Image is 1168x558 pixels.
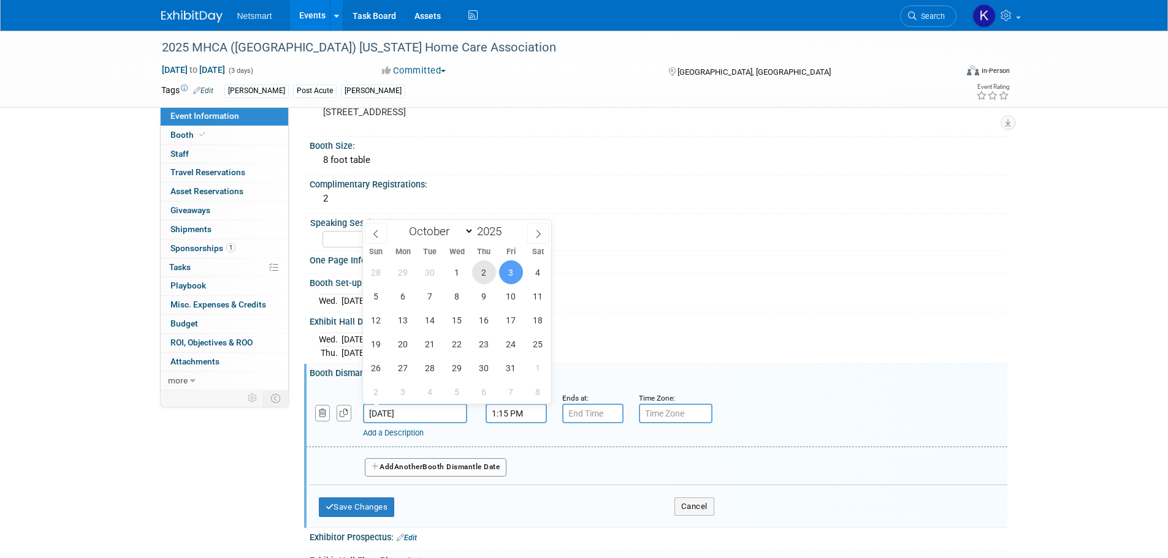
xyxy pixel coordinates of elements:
[363,428,424,437] a: Add a Description
[391,308,415,332] span: October 13, 2025
[389,248,416,256] span: Mon
[161,202,288,220] a: Giveaways
[342,333,367,347] td: [DATE]
[976,84,1009,90] div: Event Rating
[227,67,253,75] span: (3 days)
[364,260,388,284] span: September 28, 2025
[341,85,405,97] div: [PERSON_NAME]
[161,296,288,314] a: Misc. Expenses & Credits
[472,284,496,308] span: October 9, 2025
[310,214,1002,229] div: Speaking Session:
[319,151,998,170] div: 8 foot table
[364,380,388,404] span: November 2, 2025
[472,356,496,380] span: October 30, 2025
[416,248,443,256] span: Tue
[158,37,938,59] div: 2025 MHCA ([GEOGRAPHIC_DATA]) [US_STATE] Home Care Association
[161,164,288,182] a: Travel Reservations
[972,4,996,28] img: Kaitlyn Woicke
[170,337,253,347] span: ROI, Objectives & ROO
[161,64,226,75] span: [DATE] [DATE]
[363,404,467,423] input: Date
[562,394,589,402] small: Ends at:
[161,372,288,390] a: more
[342,346,367,359] td: [DATE]
[445,332,469,356] span: October 22, 2025
[470,248,497,256] span: Thu
[161,107,288,126] a: Event Information
[445,284,469,308] span: October 8, 2025
[170,186,243,196] span: Asset Reservations
[499,308,523,332] span: October 17, 2025
[397,533,417,542] a: Edit
[168,375,188,385] span: more
[188,65,199,75] span: to
[170,205,210,215] span: Giveaways
[394,462,423,471] span: Another
[917,12,945,21] span: Search
[161,315,288,333] a: Budget
[310,274,1007,290] div: Booth Set-up Dates/Times:
[639,404,712,423] input: Time Zone
[161,10,223,23] img: ExhibitDay
[319,346,342,359] td: Thu.
[526,308,550,332] span: October 18, 2025
[526,356,550,380] span: November 1, 2025
[310,251,1007,267] div: One Page Information Doc:
[237,11,272,21] span: Netsmart
[161,126,288,145] a: Booth
[170,111,239,121] span: Event Information
[674,497,714,516] button: Cancel
[161,183,288,201] a: Asset Reservations
[364,308,388,332] span: October 12, 2025
[418,332,442,356] span: October 21, 2025
[418,380,442,404] span: November 4, 2025
[170,319,198,328] span: Budget
[199,131,205,138] i: Booth reservation complete
[310,175,1007,190] div: Complimentary Registrations:
[884,64,1010,82] div: Event Format
[499,332,523,356] span: October 24, 2025
[170,356,219,366] span: Attachments
[193,86,213,95] a: Edit
[161,221,288,239] a: Shipments
[445,380,469,404] span: November 5, 2025
[161,258,288,277] a: Tasks
[472,260,496,284] span: October 2, 2025
[678,67,831,77] span: [GEOGRAPHIC_DATA], [GEOGRAPHIC_DATA]
[472,332,496,356] span: October 23, 2025
[524,248,551,256] span: Sat
[472,380,496,404] span: November 6, 2025
[342,295,367,307] td: [DATE]
[364,356,388,380] span: October 26, 2025
[562,404,624,423] input: End Time
[161,353,288,371] a: Attachments
[499,380,523,404] span: November 7, 2025
[391,284,415,308] span: October 6, 2025
[242,390,264,406] td: Personalize Event Tab Strip
[526,260,550,284] span: October 4, 2025
[486,404,547,423] input: Start Time
[418,284,442,308] span: October 7, 2025
[403,224,474,239] select: Month
[472,308,496,332] span: October 16, 2025
[445,260,469,284] span: October 1, 2025
[170,224,212,234] span: Shipments
[170,243,235,253] span: Sponsorships
[378,64,451,77] button: Committed
[170,281,206,290] span: Playbook
[161,334,288,352] a: ROI, Objectives & ROO
[418,308,442,332] span: October 14, 2025
[391,260,415,284] span: September 29, 2025
[391,332,415,356] span: October 20, 2025
[526,332,550,356] span: October 25, 2025
[310,528,1007,544] div: Exhibitor Prospectus:
[418,356,442,380] span: October 28, 2025
[900,6,956,27] a: Search
[365,458,507,477] button: AddAnotherBooth Dismantle Date
[319,189,998,208] div: 2
[319,497,395,517] button: Save Changes
[981,66,1010,75] div: In-Person
[170,167,245,177] span: Travel Reservations
[391,380,415,404] span: November 3, 2025
[161,239,288,258] a: Sponsorships1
